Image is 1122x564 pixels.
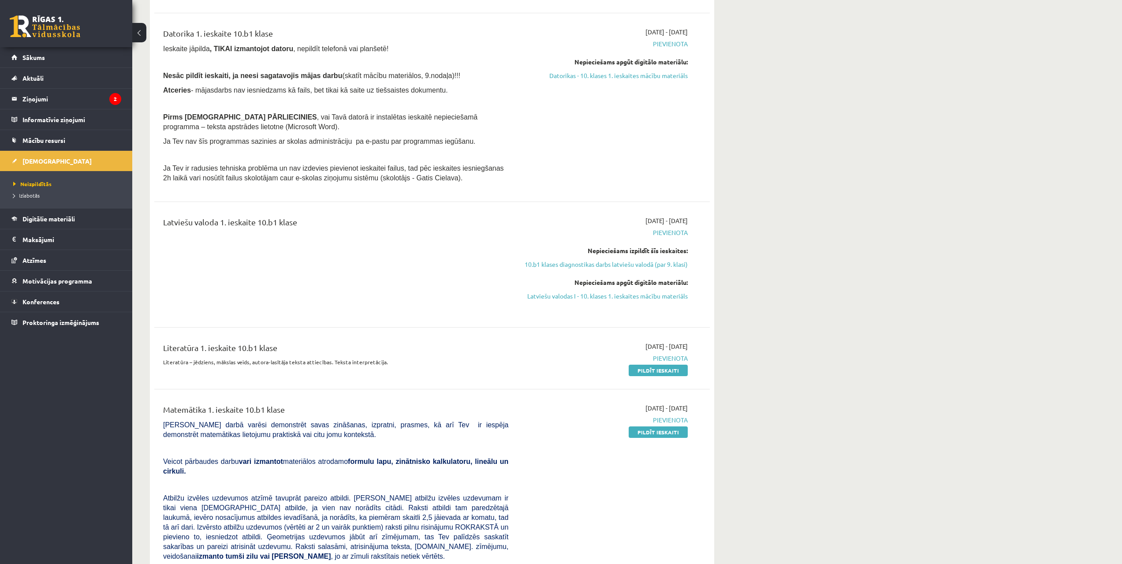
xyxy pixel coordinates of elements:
[11,130,121,150] a: Mācību resursi
[22,256,46,264] span: Atzīmes
[163,45,388,52] span: Ieskaite jāpilda , nepildīt telefonā vai planšetē!
[22,229,121,250] legend: Maksājumi
[11,109,121,130] a: Informatīvie ziņojumi
[22,157,92,165] span: [DEMOGRAPHIC_DATA]
[629,426,688,438] a: Pildīt ieskaiti
[22,318,99,326] span: Proktoringa izmēģinājums
[11,229,121,250] a: Maksājumi
[163,421,508,438] span: [PERSON_NAME] darbā varēsi demonstrēt savas zināšanas, izpratni, prasmes, kā arī Tev ir iespēja d...
[11,68,121,88] a: Aktuāli
[522,246,688,255] div: Nepieciešams izpildīt šīs ieskaites:
[163,458,508,475] span: Veicot pārbaudes darbu materiālos atrodamo
[645,342,688,351] span: [DATE] - [DATE]
[13,192,40,199] span: Izlabotās
[10,15,80,37] a: Rīgas 1. Tālmācības vidusskola
[342,72,460,79] span: (skatīt mācību materiālos, 9.nodaļa)!!!
[522,260,688,269] a: 10.b1 klases diagnostikas darbs latviešu valodā (par 9. klasi)
[11,250,121,270] a: Atzīmes
[163,138,475,145] span: Ja Tev nav šīs programmas sazinies ar skolas administrāciju pa e-pastu par programmas iegūšanu.
[163,164,504,182] span: Ja Tev ir radusies tehniska problēma un nav izdevies pievienot ieskaitei failus, tad pēc ieskaite...
[22,109,121,130] legend: Informatīvie ziņojumi
[11,151,121,171] a: [DEMOGRAPHIC_DATA]
[22,74,44,82] span: Aktuāli
[11,271,121,291] a: Motivācijas programma
[522,57,688,67] div: Nepieciešams apgūt digitālo materiālu:
[13,180,52,187] span: Neizpildītās
[522,278,688,287] div: Nepieciešams apgūt digitālo materiālu:
[11,47,121,67] a: Sākums
[22,136,65,144] span: Mācību resursi
[13,191,123,199] a: Izlabotās
[163,458,508,475] b: formulu lapu, zinātnisko kalkulatoru, lineālu un cirkuli.
[22,277,92,285] span: Motivācijas programma
[197,553,224,560] b: izmanto
[163,72,342,79] span: Nesāc pildīt ieskaiti, ja neesi sagatavojis mājas darbu
[22,89,121,109] legend: Ziņojumi
[522,71,688,80] a: Datorikas - 10. klases 1. ieskaites mācību materiāls
[163,403,508,420] div: Matemātika 1. ieskaite 10.b1 klase
[522,291,688,301] a: Latviešu valodas I - 10. klases 1. ieskaites mācību materiāls
[11,312,121,332] a: Proktoringa izmēģinājums
[645,27,688,37] span: [DATE] - [DATE]
[11,89,121,109] a: Ziņojumi2
[163,86,448,94] span: - mājasdarbs nav iesniedzams kā fails, bet tikai kā saite uz tiešsaistes dokumentu.
[239,458,283,465] b: vari izmantot
[163,342,508,358] div: Literatūra 1. ieskaite 10.b1 klase
[109,93,121,105] i: 2
[163,216,508,232] div: Latviešu valoda 1. ieskaite 10.b1 klase
[163,113,317,121] span: Pirms [DEMOGRAPHIC_DATA] PĀRLIECINIES
[22,53,45,61] span: Sākums
[22,298,60,306] span: Konferences
[163,86,191,94] b: Atceries
[645,216,688,225] span: [DATE] - [DATE]
[22,215,75,223] span: Digitālie materiāli
[645,403,688,413] span: [DATE] - [DATE]
[210,45,293,52] b: , TIKAI izmantojot datoru
[11,209,121,229] a: Digitālie materiāli
[629,365,688,376] a: Pildīt ieskaiti
[163,27,508,44] div: Datorika 1. ieskaite 10.b1 klase
[13,180,123,188] a: Neizpildītās
[163,113,477,131] span: , vai Tavā datorā ir instalētas ieskaitē nepieciešamā programma – teksta apstrādes lietotne (Micr...
[225,553,331,560] b: tumši zilu vai [PERSON_NAME]
[163,494,508,560] span: Atbilžu izvēles uzdevumos atzīmē tavuprāt pareizo atbildi. [PERSON_NAME] atbilžu izvēles uzdevuma...
[522,354,688,363] span: Pievienota
[522,228,688,237] span: Pievienota
[522,415,688,425] span: Pievienota
[163,358,508,366] p: Literatūra – jēdziens, mākslas veids, autora-lasītāja teksta attiecības. Teksta interpretācija.
[522,39,688,49] span: Pievienota
[11,291,121,312] a: Konferences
